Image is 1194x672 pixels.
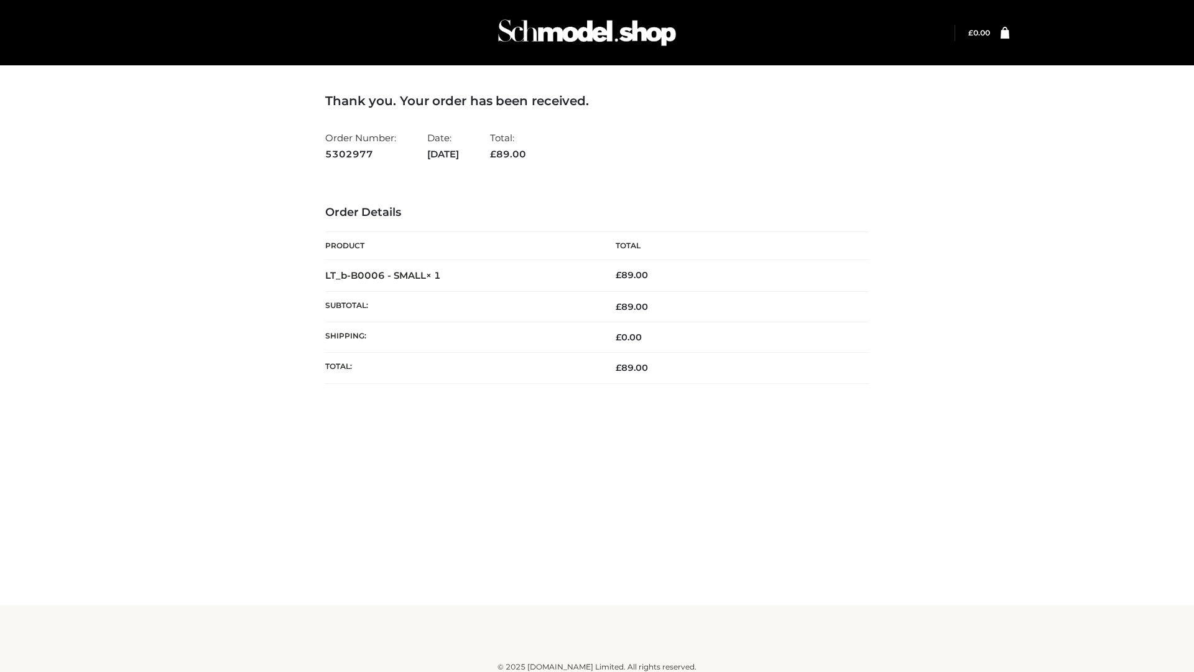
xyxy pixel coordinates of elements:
th: Total: [325,353,597,383]
bdi: 0.00 [968,28,990,37]
strong: × 1 [426,269,441,281]
h3: Thank you. Your order has been received. [325,93,869,108]
li: Date: [427,127,459,165]
img: Schmodel Admin 964 [494,8,680,57]
span: £ [490,148,496,160]
span: £ [616,269,621,281]
h3: Order Details [325,206,869,220]
bdi: 89.00 [616,269,648,281]
span: 89.00 [616,301,648,312]
th: Product [325,232,597,260]
span: 89.00 [490,148,526,160]
strong: [DATE] [427,146,459,162]
a: £0.00 [968,28,990,37]
span: 89.00 [616,362,648,373]
th: Total [597,232,869,260]
li: Order Number: [325,127,396,165]
span: £ [616,301,621,312]
li: Total: [490,127,526,165]
bdi: 0.00 [616,332,642,343]
th: Subtotal: [325,291,597,322]
span: £ [968,28,973,37]
span: £ [616,332,621,343]
strong: LT_b-B0006 - SMALL [325,269,441,281]
span: £ [616,362,621,373]
th: Shipping: [325,322,597,353]
strong: 5302977 [325,146,396,162]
